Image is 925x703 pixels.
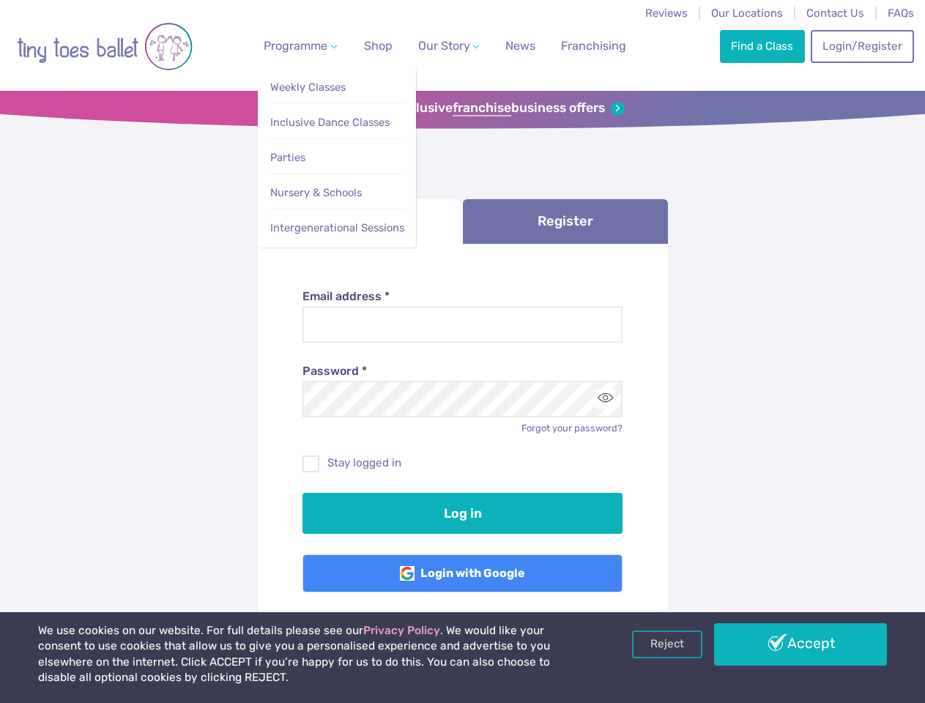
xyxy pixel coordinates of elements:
[358,31,398,61] a: Shop
[811,30,913,62] a: Login/Register
[555,31,632,61] a: Franchising
[632,631,702,658] a: Reject
[463,199,668,244] a: Register
[363,624,440,637] a: Privacy Policy
[645,7,688,20] a: Reviews
[418,39,470,53] span: Our Story
[521,423,623,434] a: Forgot your password?
[270,81,346,94] span: Weekly Classes
[302,455,623,471] label: Stay logged in
[806,7,864,20] a: Contact Us
[453,100,511,116] strong: franchise
[499,31,541,61] a: News
[302,554,623,592] a: Login with Google
[269,109,405,136] a: Inclusive Dance Classes
[300,100,625,116] a: Sign up for our exclusivefranchisebusiness offers
[270,186,362,199] span: Nursery & Schools
[412,31,485,61] a: Our Story
[258,244,668,638] div: Log in
[302,363,623,379] label: Password *
[270,151,305,164] span: Parties
[711,7,783,20] a: Our Locations
[17,10,193,83] img: tiny toes ballet
[561,39,626,53] span: Franchising
[269,179,405,207] a: Nursery & Schools
[269,74,405,101] a: Weekly Classes
[269,144,405,171] a: Parties
[364,39,393,53] span: Shop
[269,215,405,242] a: Intergenerational Sessions
[264,39,327,53] span: Programme
[302,289,623,305] label: Email address *
[38,623,590,686] p: We use cookies on our website. For full details please see our . We would like your consent to us...
[302,493,623,534] button: Log in
[505,39,535,53] span: News
[258,31,343,61] a: Programme
[400,566,415,581] img: Google Logo
[714,623,887,666] a: Accept
[720,30,805,62] a: Find a Class
[595,389,615,409] button: Toggle password visibility
[270,116,390,129] span: Inclusive Dance Classes
[888,7,914,20] a: FAQs
[270,221,404,234] span: Intergenerational Sessions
